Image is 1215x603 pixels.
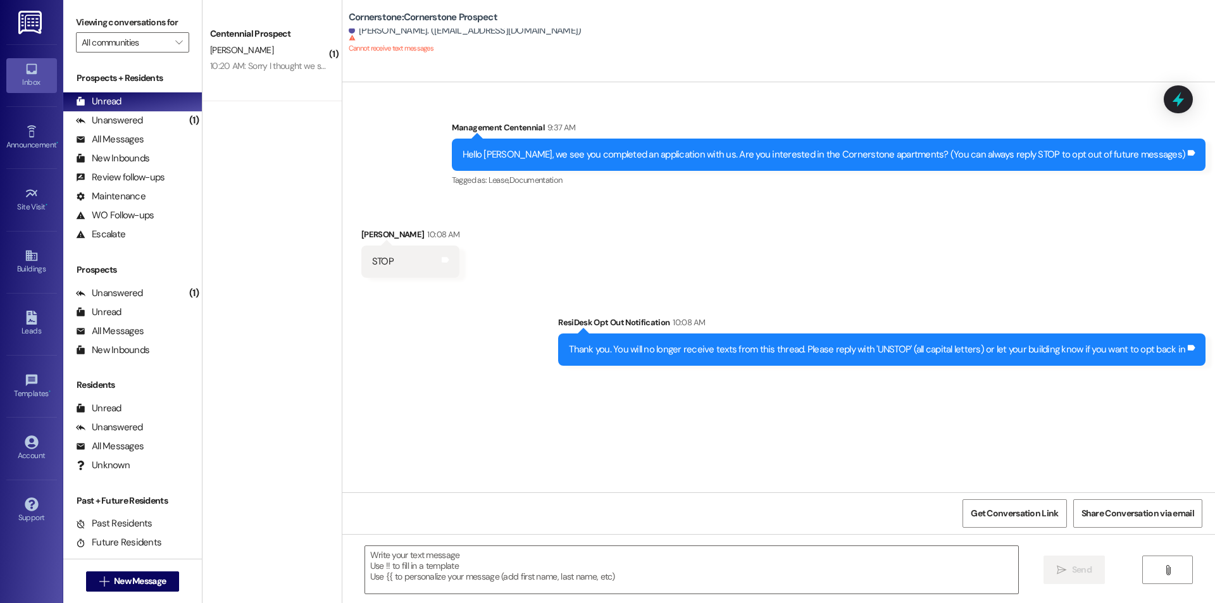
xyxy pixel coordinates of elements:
[76,152,149,165] div: New Inbounds
[76,344,149,357] div: New Inbounds
[76,95,121,108] div: Unread
[63,263,202,277] div: Prospects
[114,575,166,588] span: New Message
[1081,507,1194,520] span: Share Conversation via email
[6,494,57,528] a: Support
[76,190,146,203] div: Maintenance
[186,111,202,130] div: (1)
[86,571,180,592] button: New Message
[63,378,202,392] div: Residents
[186,283,202,303] div: (1)
[56,139,58,147] span: •
[18,11,44,34] img: ResiDesk Logo
[1073,499,1202,528] button: Share Conversation via email
[76,228,125,241] div: Escalate
[99,576,109,587] i: 
[175,37,182,47] i: 
[76,325,144,338] div: All Messages
[463,148,1185,161] div: Hello [PERSON_NAME], we see you completed an application with us. Are you interested in the Corne...
[76,171,165,184] div: Review follow-ups
[424,228,459,241] div: 10:08 AM
[1163,565,1173,575] i: 
[6,58,57,92] a: Inbox
[569,343,1185,356] div: Thank you. You will no longer receive texts from this thread. Please reply with 'UNSTOP' (all cap...
[46,201,47,209] span: •
[349,11,497,24] b: Cornerstone: Cornerstone Prospect
[76,517,153,530] div: Past Residents
[6,183,57,217] a: Site Visit •
[6,370,57,404] a: Templates •
[349,24,582,37] div: [PERSON_NAME]. ([EMAIL_ADDRESS][DOMAIN_NAME])
[49,387,51,396] span: •
[489,175,509,185] span: Lease ,
[6,307,57,341] a: Leads
[558,316,1206,333] div: ResiDesk Opt Out Notification
[6,432,57,466] a: Account
[1044,556,1105,584] button: Send
[452,121,1206,139] div: Management Centennial
[76,402,121,415] div: Unread
[349,34,433,53] sup: Cannot receive text messages
[82,32,169,53] input: All communities
[361,228,459,246] div: [PERSON_NAME]
[76,209,154,222] div: WO Follow-ups
[509,175,563,185] span: Documentation
[1057,565,1066,575] i: 
[63,71,202,85] div: Prospects + Residents
[76,133,144,146] div: All Messages
[76,459,130,472] div: Unknown
[372,255,394,268] div: STOP
[1072,563,1092,576] span: Send
[210,44,273,56] span: [PERSON_NAME]
[210,60,452,71] div: 10:20 AM: Sorry I thought we set this up [DATE]. We will get it done.
[76,13,189,32] label: Viewing conversations for
[544,121,575,134] div: 9:37 AM
[76,536,161,549] div: Future Residents
[76,421,143,434] div: Unanswered
[971,507,1058,520] span: Get Conversation Link
[6,245,57,279] a: Buildings
[76,306,121,319] div: Unread
[76,114,143,127] div: Unanswered
[670,316,705,329] div: 10:08 AM
[76,440,144,453] div: All Messages
[76,287,143,300] div: Unanswered
[963,499,1066,528] button: Get Conversation Link
[452,171,1206,189] div: Tagged as:
[63,494,202,507] div: Past + Future Residents
[210,27,327,40] div: Centennial Prospect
